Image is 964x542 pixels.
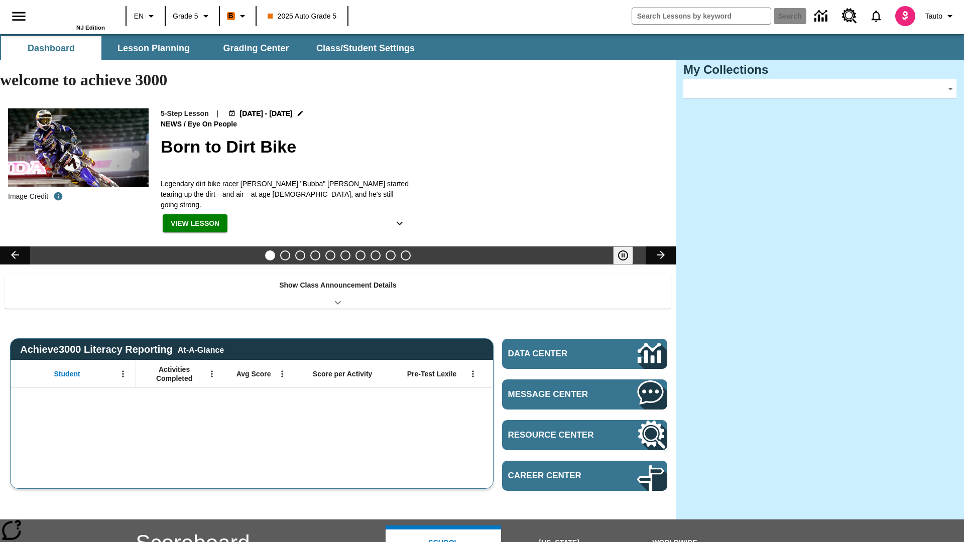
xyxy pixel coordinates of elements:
span: Legendary dirt bike racer James "Bubba" Stewart started tearing up the dirt—and air—at age 4, and... [161,179,412,210]
button: Boost Class color is orange. Change class color [223,7,253,25]
span: Tauto [925,11,942,22]
span: EN [134,11,144,22]
p: Show Class Announcement Details [279,280,397,291]
h2: Born to Dirt Bike [161,134,664,160]
button: Slide 5 What's the Big Idea? [325,250,335,260]
button: Slide 3 Do You Want Fries With That? [295,250,305,260]
div: At-A-Glance [178,344,224,355]
button: Slide 10 Sleepless in the Animal Kingdom [401,250,411,260]
button: Pause [613,246,633,264]
span: | [217,108,219,119]
button: Grade: Grade 5, Select a grade [169,7,216,25]
a: Data Center [502,339,667,369]
button: Open Menu [465,366,480,381]
span: / [184,120,186,128]
span: Career Center [508,471,607,481]
span: Eye On People [188,119,239,130]
button: Show Details [390,214,410,233]
a: Resource Center, Will open in new tab [502,420,667,450]
span: News [161,119,184,130]
span: Achieve3000 Literacy Reporting [20,344,224,355]
a: Message Center [502,379,667,410]
button: Profile/Settings [921,7,960,25]
button: Slide 7 Pre-release lesson [355,250,366,260]
span: B [228,10,233,22]
span: NJ Edition [76,25,105,31]
a: Resource Center, Will open in new tab [836,3,863,30]
a: Career Center [502,461,667,491]
div: Home [40,4,105,31]
button: Slide 9 Making a Difference for the Planet [386,250,396,260]
button: Language: EN, Select a language [130,7,162,25]
button: Slide 6 One Idea, Lots of Hard Work [340,250,350,260]
div: Legendary dirt bike racer [PERSON_NAME] "Bubba" [PERSON_NAME] started tearing up the dirt—and air... [161,179,412,210]
button: Lesson carousel, Next [646,246,676,264]
button: Open side menu [4,2,34,31]
span: Pre-Test Lexile [407,369,457,378]
span: Score per Activity [313,369,373,378]
button: Lesson Planning [103,36,204,60]
button: Slide 1 Born to Dirt Bike [265,250,275,260]
span: Activities Completed [141,365,207,383]
a: Data Center [808,3,836,30]
img: avatar image [895,6,915,26]
button: Select a new avatar [889,3,921,29]
span: Avg Score [236,369,271,378]
button: Credit: Rick Scuteri/AP Images [48,187,68,205]
button: Slide 2 Cars of the Future? [280,250,290,260]
span: Resource Center [508,430,607,440]
div: Show Class Announcement Details [5,274,671,309]
button: Open Menu [275,366,290,381]
button: Aug 18 - Aug 18 Choose Dates [226,108,306,119]
img: Motocross racer James Stewart flies through the air on his dirt bike. [8,108,149,188]
a: Notifications [863,3,889,29]
p: 5-Step Lesson [161,108,209,119]
button: Dashboard [1,36,101,60]
div: Pause [613,246,643,264]
button: Class/Student Settings [308,36,423,60]
span: Grade 5 [173,11,198,22]
a: Home [40,5,105,25]
button: View Lesson [163,214,227,233]
h3: My Collections [683,63,956,77]
span: [DATE] - [DATE] [240,108,293,119]
span: Student [54,369,80,378]
span: Message Center [508,389,607,399]
input: search field [632,8,771,24]
button: Slide 8 Career Lesson [371,250,381,260]
button: Open Menu [115,366,131,381]
button: Open Menu [204,366,219,381]
p: Image Credit [8,191,48,201]
span: Data Center [508,349,603,359]
button: Grading Center [206,36,306,60]
button: Slide 4 Taking Movies to the X-Dimension [310,250,320,260]
span: 2025 Auto Grade 5 [268,11,337,22]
